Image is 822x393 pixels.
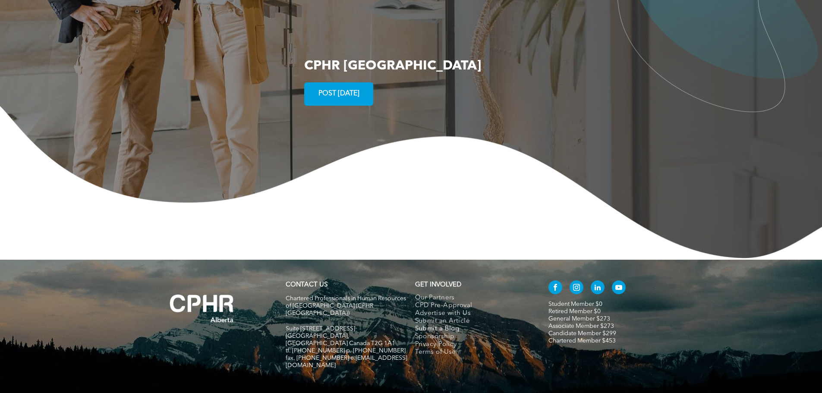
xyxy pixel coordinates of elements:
[415,302,530,310] a: CPD Pre-Approval
[415,310,530,318] a: Advertise with Us
[548,280,562,296] a: facebook
[315,85,362,102] span: POST [DATE]
[286,333,395,346] span: [GEOGRAPHIC_DATA], [GEOGRAPHIC_DATA] Canada T2G 1A1
[286,296,406,316] span: Chartered Professionals in Human Resources of [GEOGRAPHIC_DATA] (CPHR [GEOGRAPHIC_DATA])
[591,280,605,296] a: linkedin
[548,301,602,307] a: Student Member $0
[415,341,530,349] a: Privacy Policy
[415,294,530,302] a: Our Partners
[286,282,328,288] a: CONTACT US
[415,318,530,325] a: Submit an Article
[548,323,614,329] a: Associate Member $273
[548,308,601,314] a: Retired Member $0
[304,82,373,106] a: POST [DATE]
[286,326,355,332] span: Suite [STREET_ADDRESS]
[548,330,616,336] a: Candidate Member $299
[548,316,610,322] a: General Member $273
[304,60,481,72] span: CPHR [GEOGRAPHIC_DATA]
[415,325,460,333] span: Submit a Blog
[548,338,616,344] a: Chartered Member $453
[415,325,530,333] a: Submit a Blog
[570,280,583,296] a: instagram
[415,349,530,356] a: Terms of Use
[415,333,530,341] a: Sponsorship
[152,277,252,340] img: A white background with a few lines on it
[286,355,407,368] span: fax. [PHONE_NUMBER] e:[EMAIL_ADDRESS][DOMAIN_NAME]
[612,280,626,296] a: youtube
[286,348,406,354] span: tf. [PHONE_NUMBER] p. [PHONE_NUMBER]
[415,282,461,288] span: GET INVOLVED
